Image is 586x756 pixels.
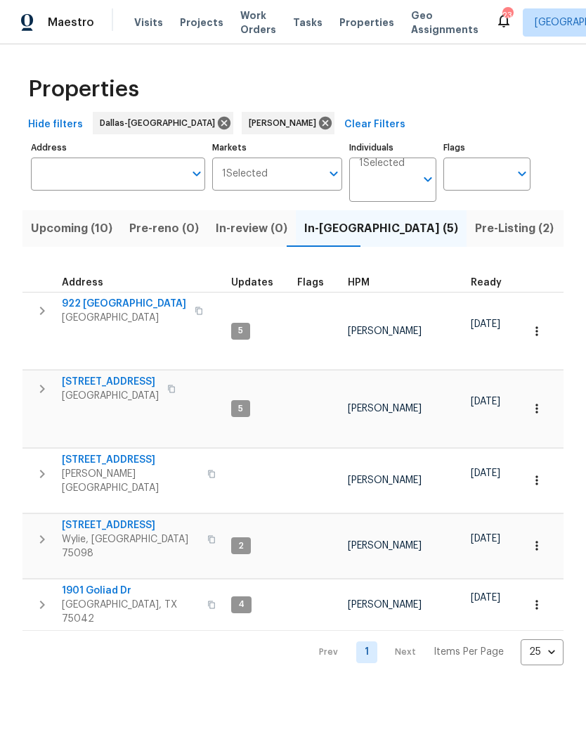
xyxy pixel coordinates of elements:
[359,158,405,169] span: 1 Selected
[471,278,502,288] span: Ready
[62,584,199,598] span: 1901 Goliad Dr
[344,116,405,134] span: Clear Filters
[62,453,199,467] span: [STREET_ADDRESS]
[348,278,370,288] span: HPM
[48,15,94,30] span: Maestro
[233,325,249,337] span: 5
[62,311,186,325] span: [GEOGRAPHIC_DATA]
[293,18,323,27] span: Tasks
[471,593,500,603] span: [DATE]
[339,112,411,138] button: Clear Filters
[233,598,250,610] span: 4
[187,164,207,184] button: Open
[521,634,564,670] div: 25
[349,143,436,152] label: Individuals
[348,541,422,551] span: [PERSON_NAME]
[31,219,112,238] span: Upcoming (10)
[180,15,223,30] span: Projects
[502,8,512,23] div: 23
[216,219,287,238] span: In-review (0)
[62,518,199,532] span: [STREET_ADDRESS]
[443,143,530,152] label: Flags
[62,389,159,403] span: [GEOGRAPHIC_DATA]
[471,534,500,544] span: [DATE]
[434,645,504,659] p: Items Per Page
[304,219,458,238] span: In-[GEOGRAPHIC_DATA] (5)
[297,278,324,288] span: Flags
[28,116,83,134] span: Hide filters
[306,639,564,665] nav: Pagination Navigation
[134,15,163,30] span: Visits
[28,82,139,96] span: Properties
[242,112,334,134] div: [PERSON_NAME]
[471,319,500,329] span: [DATE]
[512,164,532,184] button: Open
[93,112,233,134] div: Dallas-[GEOGRAPHIC_DATA]
[22,112,89,138] button: Hide filters
[348,326,422,336] span: [PERSON_NAME]
[324,164,344,184] button: Open
[418,169,438,189] button: Open
[475,219,554,238] span: Pre-Listing (2)
[411,8,478,37] span: Geo Assignments
[222,168,268,180] span: 1 Selected
[233,403,249,415] span: 5
[471,397,500,406] span: [DATE]
[348,475,422,485] span: [PERSON_NAME]
[62,467,199,495] span: [PERSON_NAME][GEOGRAPHIC_DATA]
[129,219,199,238] span: Pre-reno (0)
[62,278,103,288] span: Address
[62,297,186,311] span: 922 [GEOGRAPHIC_DATA]
[249,116,322,130] span: [PERSON_NAME]
[231,278,273,288] span: Updates
[233,540,249,552] span: 2
[62,598,199,626] span: [GEOGRAPHIC_DATA], TX 75042
[212,143,343,152] label: Markets
[348,600,422,610] span: [PERSON_NAME]
[62,375,159,389] span: [STREET_ADDRESS]
[356,641,377,663] a: Goto page 1
[240,8,276,37] span: Work Orders
[471,468,500,478] span: [DATE]
[348,404,422,414] span: [PERSON_NAME]
[31,143,205,152] label: Address
[62,532,199,560] span: Wylie, [GEOGRAPHIC_DATA] 75098
[471,278,514,288] div: Earliest renovation start date (first business day after COE or Checkout)
[100,116,221,130] span: Dallas-[GEOGRAPHIC_DATA]
[339,15,394,30] span: Properties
